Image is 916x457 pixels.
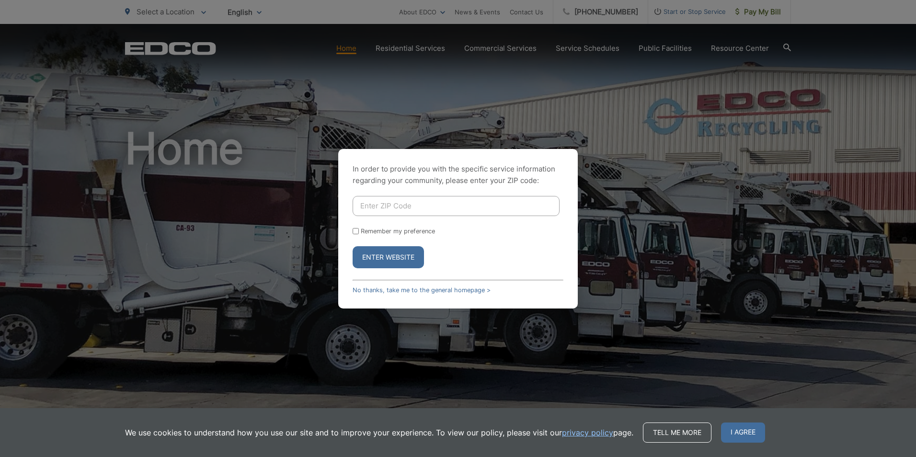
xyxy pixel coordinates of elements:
a: No thanks, take me to the general homepage > [353,286,491,294]
p: We use cookies to understand how you use our site and to improve your experience. To view our pol... [125,427,633,438]
span: I agree [721,423,765,443]
p: In order to provide you with the specific service information regarding your community, please en... [353,163,563,186]
input: Enter ZIP Code [353,196,560,216]
a: Tell me more [643,423,711,443]
button: Enter Website [353,246,424,268]
a: privacy policy [562,427,613,438]
label: Remember my preference [361,228,435,235]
